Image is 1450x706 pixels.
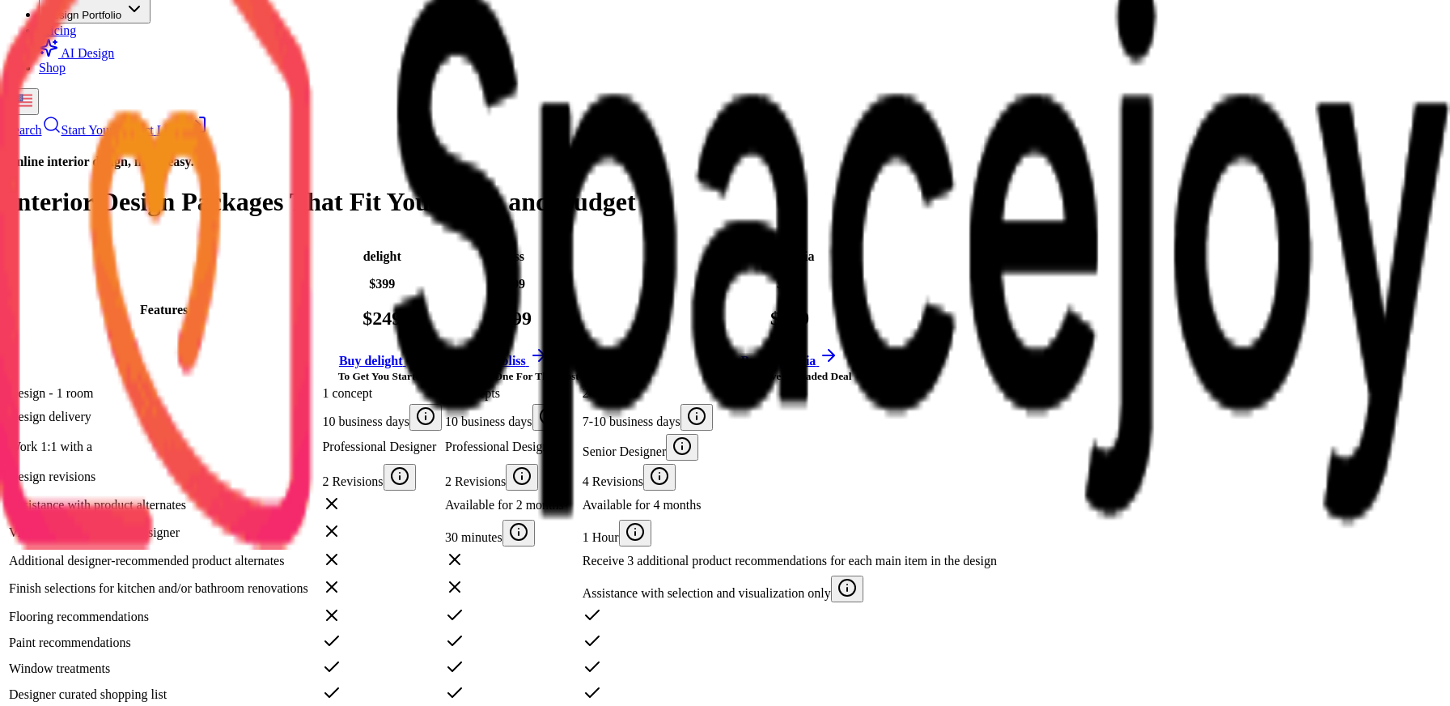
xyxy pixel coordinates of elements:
td: Receive 3 additional product recommendations for each main item in the design [582,549,998,573]
td: Flooring recommendations [8,605,320,629]
td: Finish selections for kitchen and/or bathroom renovations [8,575,320,603]
span: Assistance with selection and visualization only [583,586,863,600]
td: Additional designer-recommended product alternates [8,549,320,573]
td: Window treatments [8,657,320,681]
td: Paint recommendations [8,631,320,655]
